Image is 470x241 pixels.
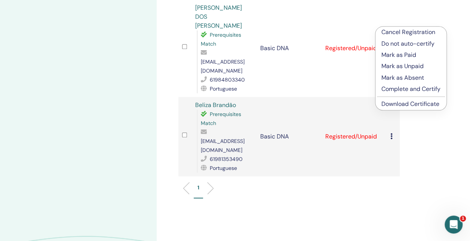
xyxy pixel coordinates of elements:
p: Complete and Certify [381,85,440,94]
p: 1 [197,184,199,192]
p: Mark as Paid [381,51,440,60]
iframe: Intercom live chat [445,216,463,234]
span: [EMAIL_ADDRESS][DOMAIN_NAME] [201,58,245,74]
p: Cancel Registration [381,28,440,37]
span: 61984803340 [210,76,245,83]
span: 61981353490 [210,156,243,162]
td: Basic DNA [256,97,322,176]
p: Mark as Absent [381,73,440,82]
a: Beliza Brandão [195,101,236,109]
span: Prerequisites Match [201,31,241,47]
a: [PERSON_NAME] DOS [PERSON_NAME] [195,4,242,30]
p: Mark as Unpaid [381,62,440,71]
span: Portuguese [210,165,237,171]
a: Download Certificate [381,100,439,108]
span: Prerequisites Match [201,111,241,126]
span: Portuguese [210,85,237,92]
span: [EMAIL_ADDRESS][DOMAIN_NAME] [201,138,245,153]
p: Do not auto-certify [381,39,440,48]
span: 1 [460,216,466,222]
